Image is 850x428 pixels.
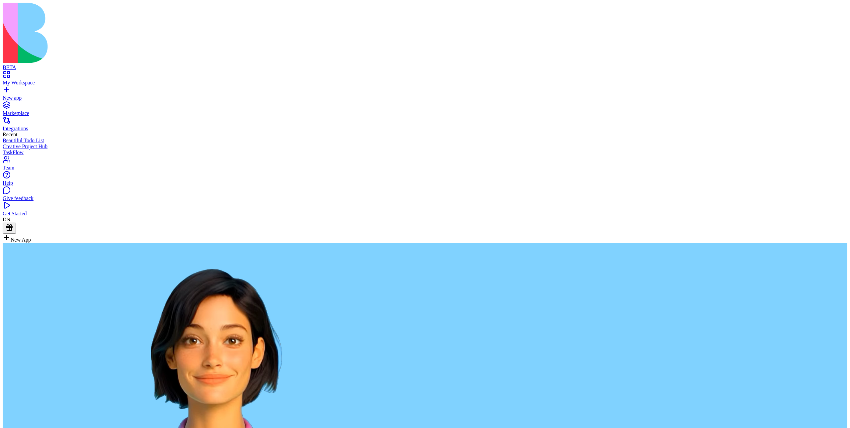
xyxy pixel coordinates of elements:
a: Give feedback [3,189,847,201]
div: New app [3,95,847,101]
a: Integrations [3,120,847,132]
span: Recent [3,132,17,137]
div: Get Started [3,211,847,217]
div: Give feedback [3,195,847,201]
a: Beautiful Todo List [3,138,847,144]
div: Integrations [3,126,847,132]
a: Marketplace [3,104,847,116]
div: Marketplace [3,110,847,116]
a: TaskFlow [3,150,847,156]
a: Team [3,159,847,171]
img: logo [3,3,270,63]
span: DN [3,217,10,222]
a: BETA [3,58,847,70]
a: New app [3,89,847,101]
div: Team [3,165,847,171]
div: BETA [3,64,847,70]
a: My Workspace [3,74,847,86]
a: Creative Project Hub [3,144,847,150]
div: My Workspace [3,80,847,86]
a: Get Started [3,205,847,217]
div: Help [3,180,847,186]
span: New App [11,237,31,243]
a: Help [3,174,847,186]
